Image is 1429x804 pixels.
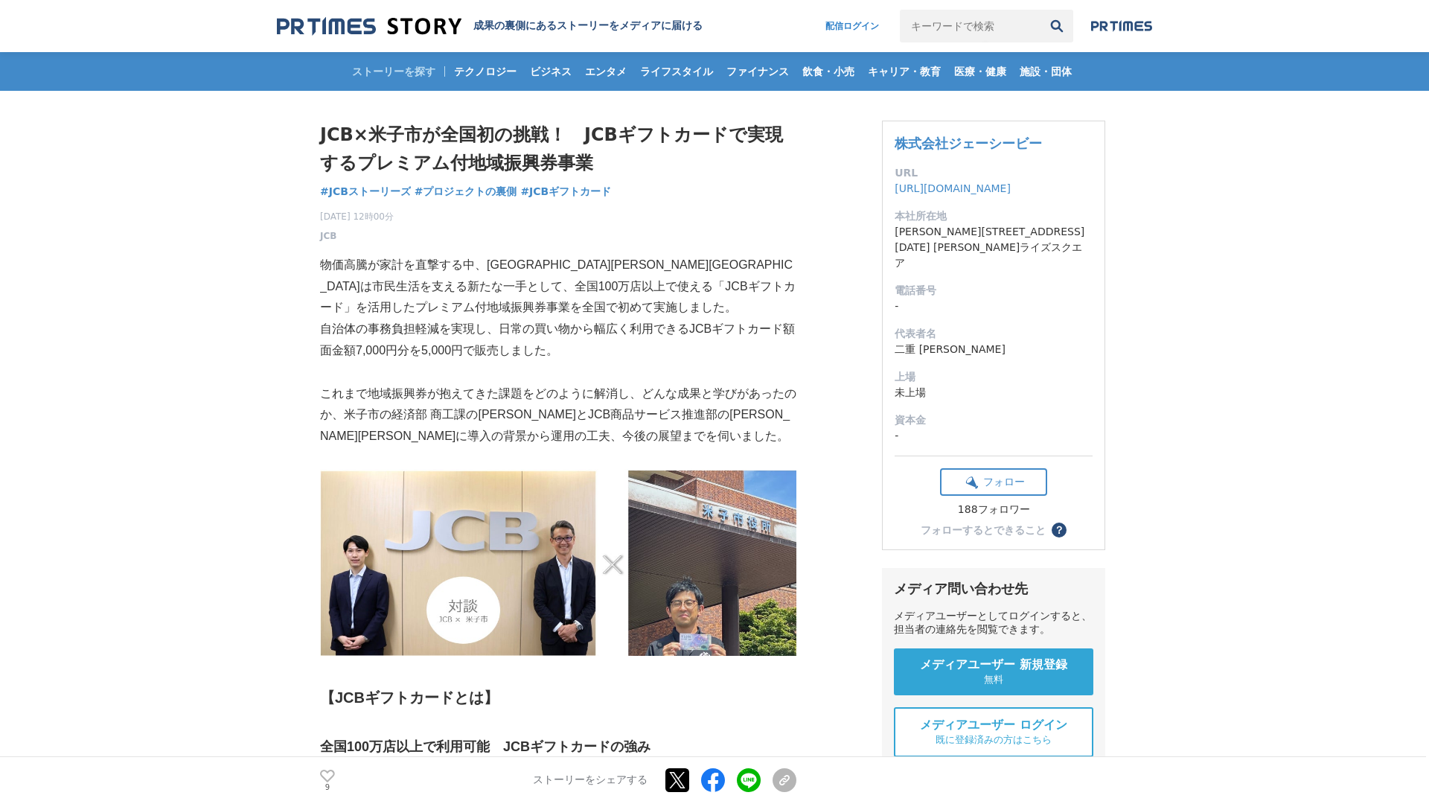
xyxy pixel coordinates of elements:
[894,707,1093,757] a: メディアユーザー ログイン 既に登録済みの方はこちら
[720,65,795,78] span: ファイナンス
[940,468,1047,496] button: フォロー
[320,784,335,791] p: 9
[448,52,522,91] a: テクノロジー
[811,10,894,42] a: 配信ログイン
[320,184,411,200] a: #JCBストーリーズ
[320,255,796,319] p: 物価高騰が家計を直撃する中、[GEOGRAPHIC_DATA][PERSON_NAME][GEOGRAPHIC_DATA]は市民生活を支える新たな一手として、全国100万店以上で使える「JCBギ...
[796,65,860,78] span: 飲食・小売
[894,580,1093,598] div: メディア問い合わせ先
[895,283,1093,299] dt: 電話番号
[895,165,1093,181] dt: URL
[894,648,1093,695] a: メディアユーザー 新規登録 無料
[1054,525,1064,535] span: ？
[895,182,1011,194] a: [URL][DOMAIN_NAME]
[415,185,517,198] span: #プロジェクトの裏側
[895,208,1093,224] dt: 本社所在地
[940,503,1047,517] div: 188フォロワー
[634,52,719,91] a: ライフスタイル
[277,16,461,36] img: 成果の裏側にあるストーリーをメディアに届ける
[984,673,1003,686] span: 無料
[948,52,1012,91] a: 医療・健康
[720,52,795,91] a: ファイナンス
[320,121,796,178] h1: JCB×米子市が全国初の挑戦！ JCBギフトカードで実現するプレミアム付地域振興券事業
[320,383,796,447] p: これまで地域振興券が抱えてきた課題をどのように解消し、どんな成果と学びがあったのか、米子市の経済部 商工課の[PERSON_NAME]とJCB商品サービス推進部の[PERSON_NAME][PE...
[921,525,1046,535] div: フォローするとできること
[894,610,1093,636] div: メディアユーザーとしてログインすると、担当者の連絡先を閲覧できます。
[320,229,336,243] a: JCB
[579,65,633,78] span: エンタメ
[895,428,1093,444] dd: -
[320,469,796,656] img: thumbnail_1e123090-87a3-11f0-b25b-a9b0ee36d863.png
[320,210,394,223] span: [DATE] 12時00分
[533,774,648,788] p: ストーリーをシェアする
[1091,20,1152,32] img: prtimes
[1014,52,1078,91] a: 施設・団体
[1052,523,1067,537] button: ？
[895,342,1093,357] dd: 二重 [PERSON_NAME]
[895,224,1093,271] dd: [PERSON_NAME][STREET_ADDRESS][DATE] [PERSON_NAME]ライズスクエア
[895,369,1093,385] dt: 上場
[920,718,1067,733] span: メディアユーザー ログイン
[895,326,1093,342] dt: 代表者名
[920,657,1067,673] span: メディアユーザー 新規登録
[320,739,650,754] strong: 全国100万店以上で利用可能 JCBギフトカードの強み
[320,185,411,198] span: #JCBストーリーズ
[520,184,611,200] a: #JCBギフトカード
[415,184,517,200] a: #プロジェクトの裏側
[895,135,1042,151] a: 株式会社ジェーシービー
[520,185,611,198] span: #JCBギフトカード
[473,19,703,33] h2: 成果の裏側にあるストーリーをメディアに届ける
[1014,65,1078,78] span: 施設・団体
[895,299,1093,314] dd: -
[948,65,1012,78] span: 医療・健康
[524,65,578,78] span: ビジネス
[936,733,1052,747] span: 既に登録済みの方はこちら
[1040,10,1073,42] button: 検索
[524,52,578,91] a: ビジネス
[579,52,633,91] a: エンタメ
[895,412,1093,428] dt: 資本金
[634,65,719,78] span: ライフスタイル
[895,385,1093,401] dd: 未上場
[320,319,796,362] p: 自治体の事務負担軽減を実現し、日常の買い物から幅広く利用できるJCBギフトカード額面金額7,000円分を5,000円で販売しました。
[320,686,796,709] h2: 【JCBギフトカードとは】
[448,65,522,78] span: テクノロジー
[862,65,947,78] span: キャリア・教育
[900,10,1040,42] input: キーワードで検索
[277,16,703,36] a: 成果の裏側にあるストーリーをメディアに届ける 成果の裏側にあるストーリーをメディアに届ける
[862,52,947,91] a: キャリア・教育
[796,52,860,91] a: 飲食・小売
